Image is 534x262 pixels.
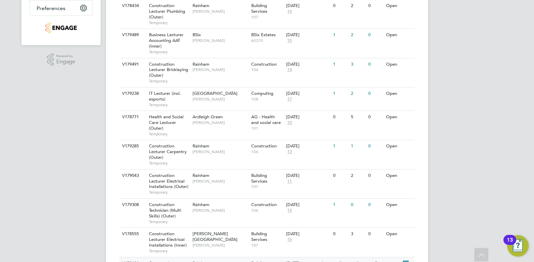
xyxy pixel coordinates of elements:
[149,131,189,137] span: Temporary
[149,160,189,166] span: Temporary
[286,143,330,149] div: [DATE]
[349,228,367,240] div: 3
[331,111,349,123] div: 0
[384,199,414,211] div: Open
[120,140,144,152] div: V179285
[149,219,189,224] span: Temporary
[120,199,144,211] div: V179308
[331,199,349,211] div: 1
[286,91,330,96] div: [DATE]
[331,170,349,182] div: 0
[367,58,384,71] div: 0
[286,173,330,179] div: [DATE]
[193,120,248,125] span: [PERSON_NAME]
[384,140,414,152] div: Open
[193,90,237,96] span: [GEOGRAPHIC_DATA]
[193,149,248,154] span: [PERSON_NAME]
[507,235,529,257] button: Open Resource Center, 13 new notifications
[331,87,349,100] div: 1
[193,143,209,149] span: Rainham
[193,32,201,38] span: BSix
[193,179,248,184] span: [PERSON_NAME]
[120,29,144,41] div: V179489
[47,53,75,66] a: Powered byEngage
[193,96,248,102] span: [PERSON_NAME]
[286,231,330,237] div: [DATE]
[384,58,414,71] div: Open
[120,111,144,123] div: V178771
[349,29,367,41] div: 2
[149,90,181,102] span: IT Lecturer (incl. esports)
[251,67,283,72] span: 106
[286,149,293,155] span: 13
[251,231,267,242] span: Building Services
[507,240,513,249] div: 13
[251,114,281,125] span: AG - Health and social care
[286,38,293,44] span: 10
[286,9,293,14] span: 14
[193,243,248,248] span: [PERSON_NAME]
[286,237,293,243] span: 15
[193,173,209,178] span: Rainham
[367,140,384,152] div: 0
[384,228,414,240] div: Open
[331,58,349,71] div: 1
[367,87,384,100] div: 0
[384,87,414,100] div: Open
[286,32,330,38] div: [DATE]
[149,3,185,20] span: Construction Lecturer Plumbing (Outer)
[349,170,367,182] div: 2
[349,58,367,71] div: 3
[367,29,384,41] div: 0
[193,202,209,207] span: Rainham
[193,3,209,8] span: Rainham
[384,29,414,41] div: Open
[149,32,183,49] span: Business Lecturer Accounting AAT (Inner)
[349,199,367,211] div: 0
[384,111,414,123] div: Open
[120,58,144,71] div: V179491
[251,208,283,213] span: 106
[251,61,277,67] span: Construction
[251,90,273,96] span: Computing
[30,22,93,33] a: Go to home page
[251,243,283,248] span: 107
[251,14,283,20] span: 107
[367,170,384,182] div: 0
[384,170,414,182] div: Open
[349,111,367,123] div: 5
[286,67,293,73] span: 14
[251,184,283,189] span: 107
[149,248,189,254] span: Temporary
[149,114,183,131] span: Health and Social Care Lecturer (Outer)
[37,5,65,11] span: Preferences
[193,67,248,72] span: [PERSON_NAME]
[286,202,330,208] div: [DATE]
[120,228,144,240] div: V178555
[149,102,189,108] span: Temporary
[349,87,367,100] div: 2
[193,9,248,14] span: [PERSON_NAME]
[149,202,181,219] span: Construction Technician (Multi Skills) (Outer)
[367,111,384,123] div: 0
[149,143,187,160] span: Construction Lecturer Carpentry (Outer)
[286,96,293,102] span: 17
[193,114,223,120] span: Ardleigh Green
[251,38,283,43] span: 60270
[286,62,330,67] div: [DATE]
[286,114,330,120] div: [DATE]
[367,228,384,240] div: 0
[251,96,283,102] span: 108
[286,120,293,126] span: 10
[45,22,76,33] img: jjfox-logo-retina.png
[193,231,237,242] span: [PERSON_NAME][GEOGRAPHIC_DATA]
[331,140,349,152] div: 1
[193,208,248,213] span: [PERSON_NAME]
[56,59,75,65] span: Engage
[120,170,144,182] div: V179043
[286,208,293,213] span: 14
[149,20,189,25] span: Temporary
[56,53,75,59] span: Powered by
[149,231,187,248] span: Construction Lecturer Electrical Installations (Inner)
[120,87,144,100] div: V179238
